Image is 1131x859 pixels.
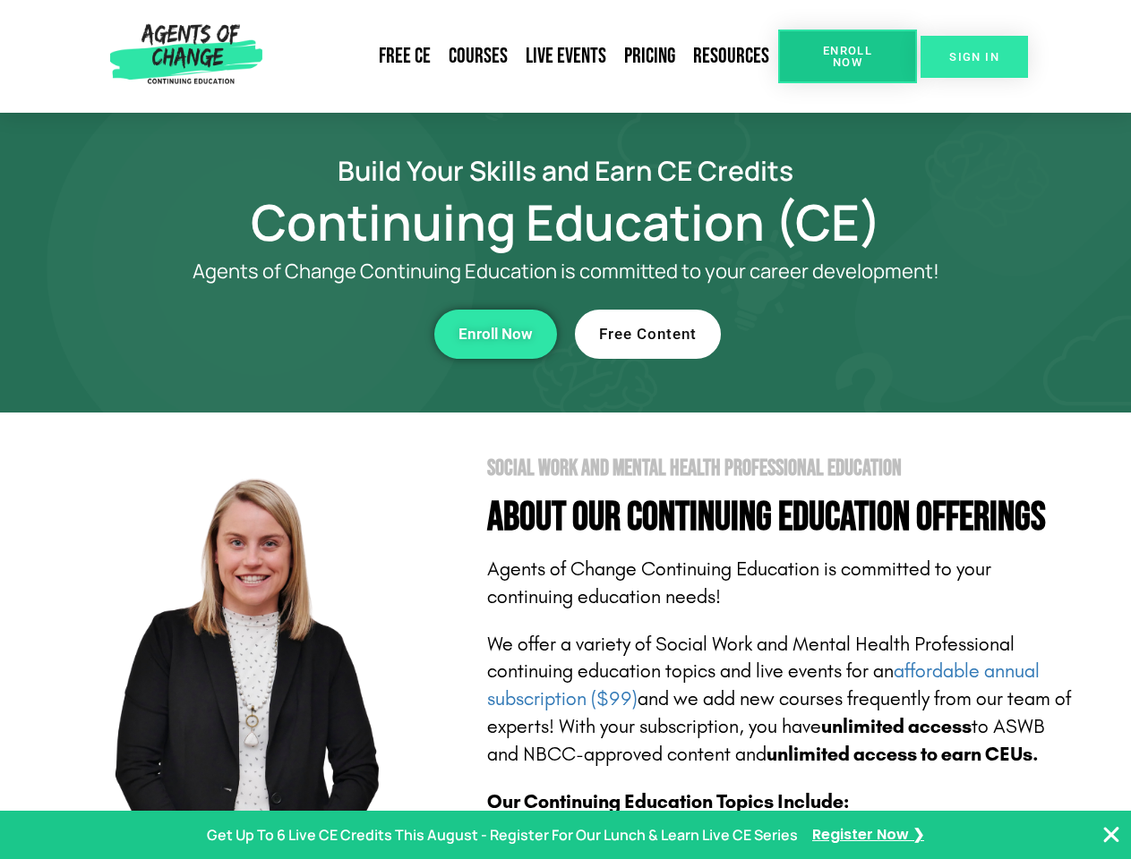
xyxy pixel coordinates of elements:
span: Agents of Change Continuing Education is committed to your continuing education needs! [487,557,991,608]
h4: About Our Continuing Education Offerings [487,498,1076,538]
a: Register Now ❯ [812,822,924,848]
span: SIGN IN [949,51,999,63]
h2: Social Work and Mental Health Professional Education [487,457,1076,480]
span: Enroll Now [458,327,533,342]
a: Live Events [517,36,615,77]
p: Get Up To 6 Live CE Credits This August - Register For Our Lunch & Learn Live CE Series [207,822,798,848]
a: Pricing [615,36,684,77]
a: Courses [440,36,517,77]
a: Resources [684,36,778,77]
b: unlimited access [821,715,972,738]
h1: Continuing Education (CE) [56,201,1076,242]
h2: Build Your Skills and Earn CE Credits [56,157,1076,183]
p: Agents of Change Continuing Education is committed to your career development! [127,260,1005,283]
a: Free Content [575,310,721,359]
a: SIGN IN [921,36,1028,78]
button: Close Banner [1101,824,1122,846]
p: We offer a variety of Social Work and Mental Health Professional continuing education topics and ... [487,631,1076,769]
nav: Menu [270,36,778,77]
b: unlimited access to earn CEUs. [767,743,1039,766]
a: Enroll Now [778,30,917,83]
a: Enroll Now [434,310,557,359]
span: Free Content [599,327,697,342]
a: Free CE [370,36,440,77]
b: Our Continuing Education Topics Include: [487,790,849,813]
span: Enroll Now [807,45,888,68]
